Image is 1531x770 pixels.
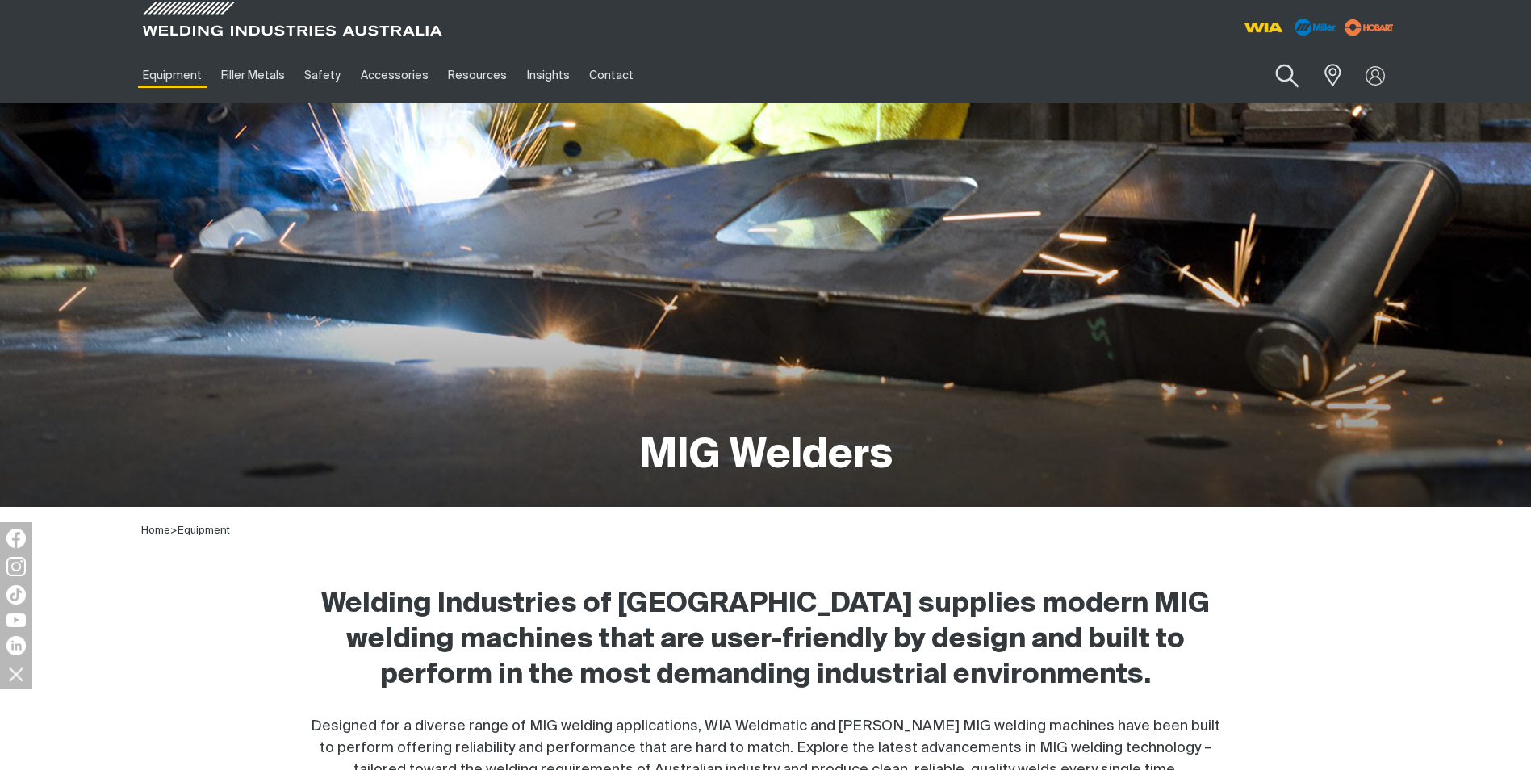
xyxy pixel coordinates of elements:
h1: MIG Welders [639,430,893,483]
h2: Welding Industries of [GEOGRAPHIC_DATA] supplies modern MIG welding machines that are user-friend... [311,587,1221,693]
a: Safety [295,48,350,103]
a: Accessories [351,48,438,103]
img: TikTok [6,585,26,605]
img: LinkedIn [6,636,26,655]
img: YouTube [6,613,26,627]
img: miller [1340,15,1399,40]
a: Insights [517,48,579,103]
a: Equipment [133,48,211,103]
img: Instagram [6,557,26,576]
span: > [170,525,178,536]
input: Product name or item number... [1239,56,1314,94]
a: Contact [579,48,643,103]
a: Home [141,525,170,536]
img: hide socials [2,660,30,688]
a: Filler Metals [211,48,295,103]
a: Resources [438,48,517,103]
img: Facebook [6,529,26,548]
nav: Main [133,48,1082,103]
button: Search products [1254,53,1320,99]
a: Equipment [178,525,230,536]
